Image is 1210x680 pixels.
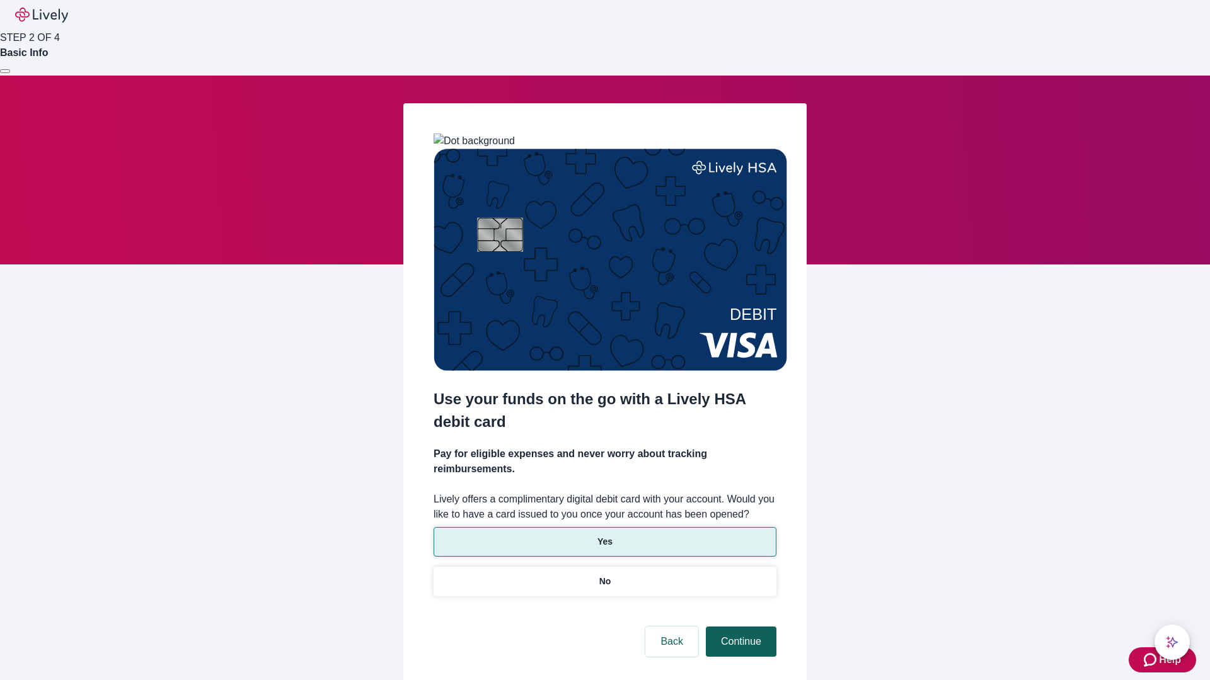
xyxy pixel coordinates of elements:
h2: Use your funds on the go with a Lively HSA debit card [434,388,776,433]
button: chat [1155,625,1190,660]
img: Debit card [434,149,787,371]
button: Zendesk support iconHelp [1129,647,1196,672]
button: Yes [434,527,776,557]
img: Lively [15,8,68,23]
button: Back [645,626,698,657]
img: Dot background [434,133,515,149]
h4: Pay for eligible expenses and never worry about tracking reimbursements. [434,446,776,477]
p: Yes [597,535,613,548]
button: No [434,567,776,596]
label: Lively offers a complimentary digital debit card with your account. Would you like to have a card... [434,492,776,522]
svg: Zendesk support icon [1144,652,1159,667]
button: Continue [706,626,776,657]
p: No [599,575,611,588]
svg: Lively AI Assistant [1166,636,1178,649]
span: Help [1159,652,1181,667]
